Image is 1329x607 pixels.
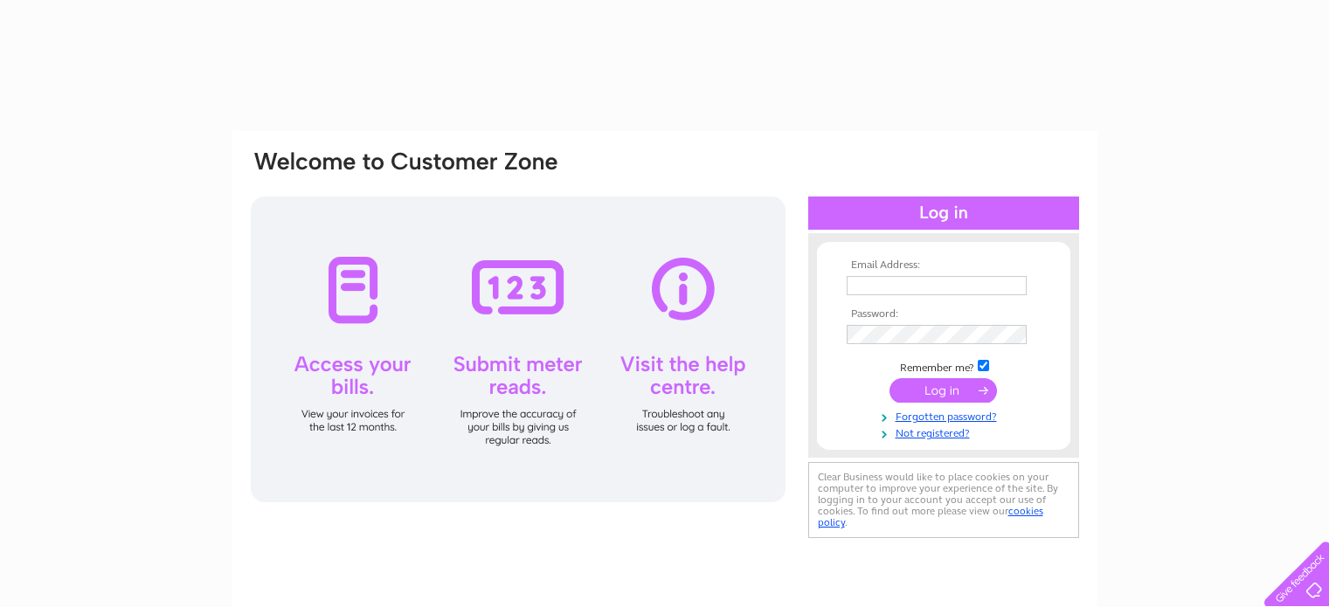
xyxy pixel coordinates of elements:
th: Password: [842,308,1045,321]
input: Submit [889,378,997,403]
img: npw-badge-icon-locked.svg [1006,328,1020,341]
a: Forgotten password? [847,407,1045,424]
a: Not registered? [847,424,1045,440]
a: cookies policy [818,505,1043,528]
th: Email Address: [842,259,1045,272]
td: Remember me? [842,357,1045,375]
div: Clear Business would like to place cookies on your computer to improve your experience of the sit... [808,462,1079,538]
img: npw-badge-icon-locked.svg [1006,279,1020,293]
